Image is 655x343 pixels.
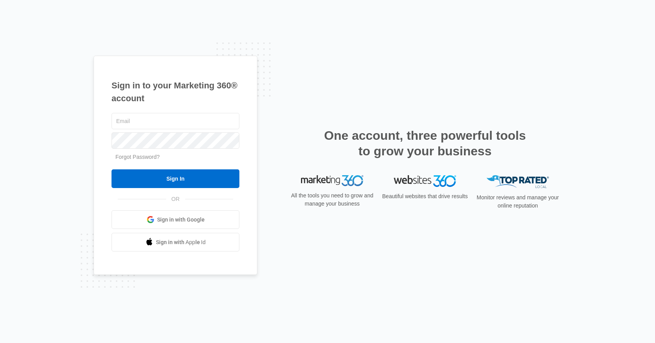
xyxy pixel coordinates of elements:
p: All the tools you need to grow and manage your business [289,192,376,208]
input: Email [112,113,239,129]
h1: Sign in to your Marketing 360® account [112,79,239,105]
p: Beautiful websites that drive results [381,192,469,201]
input: Sign In [112,169,239,188]
span: Sign in with Apple Id [156,238,206,246]
img: Marketing 360 [301,175,363,186]
p: Monitor reviews and manage your online reputation [474,193,561,210]
a: Sign in with Google [112,210,239,229]
img: Websites 360 [394,175,456,186]
a: Forgot Password? [115,154,160,160]
h2: One account, three powerful tools to grow your business [322,128,528,159]
span: OR [166,195,185,203]
img: Top Rated Local [487,175,549,188]
a: Sign in with Apple Id [112,233,239,252]
span: Sign in with Google [157,216,205,224]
